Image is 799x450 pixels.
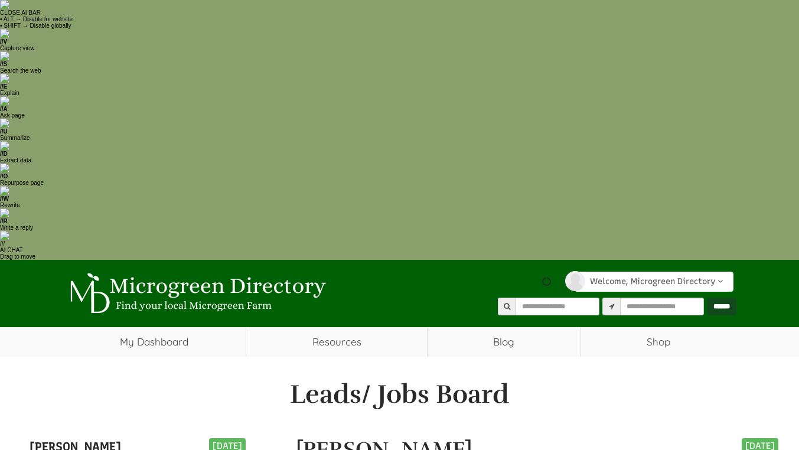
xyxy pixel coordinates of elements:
img: Microgreen Directory [63,273,329,314]
a: My Dashboard [63,327,246,357]
a: Blog [428,327,581,357]
a: Resources [246,327,427,357]
a: Welcome, Microgreen Directory [575,272,733,292]
img: profile-profile-holder.png [565,271,585,291]
a: Shop [581,327,736,357]
h1: Leads/ Jobs Board [12,380,787,409]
